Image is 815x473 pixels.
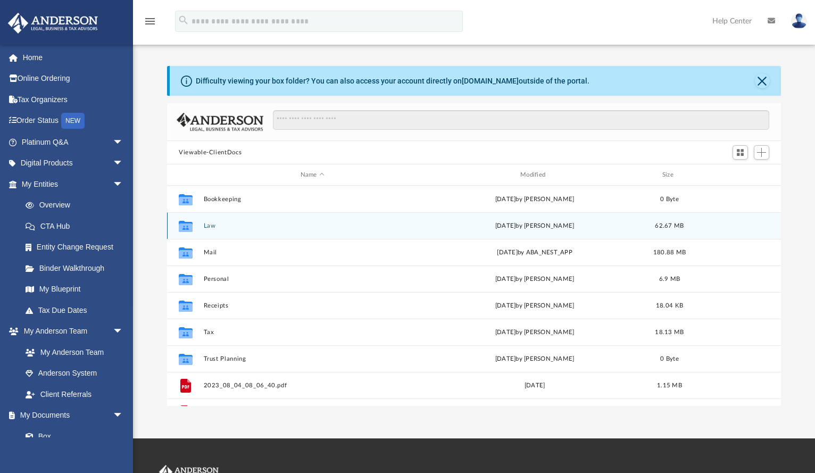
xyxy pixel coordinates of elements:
a: Entity Change Request [15,237,139,258]
button: Trust Planning [204,355,421,362]
a: My Documentsarrow_drop_down [7,405,134,426]
div: [DATE] [426,381,644,391]
span: 1.15 MB [657,383,682,388]
a: Home [7,47,139,68]
button: Switch to Grid View [733,145,749,160]
a: menu [144,20,156,28]
span: 6.9 MB [659,276,680,282]
a: Online Ordering [7,68,139,89]
a: Box [15,426,129,447]
img: Anderson Advisors Platinum Portal [5,13,101,34]
button: Close [755,73,770,88]
a: Platinum Q&Aarrow_drop_down [7,131,139,153]
a: My Blueprint [15,279,134,300]
span: arrow_drop_down [113,153,134,175]
a: Binder Walkthrough [15,258,139,279]
button: Viewable-ClientDocs [179,148,242,157]
a: Tax Due Dates [15,300,139,321]
div: id [695,170,770,180]
div: id [172,170,198,180]
img: User Pic [791,13,807,29]
i: search [178,14,189,26]
a: Digital Productsarrow_drop_down [7,153,139,174]
button: Law [204,222,421,229]
div: [DATE] by [PERSON_NAME] [426,354,644,364]
div: [DATE] by [PERSON_NAME] [426,328,644,337]
span: [DATE] [495,223,516,229]
div: [DATE] by [PERSON_NAME] [426,301,644,311]
span: arrow_drop_down [113,173,134,195]
button: Personal [204,276,421,283]
div: Name [203,170,421,180]
button: Receipts [204,302,421,309]
a: Anderson System [15,363,134,384]
div: Size [648,170,691,180]
span: 0 Byte [660,356,679,362]
a: CTA Hub [15,215,139,237]
button: 2023_08_04_08_06_40.pdf [204,382,421,389]
div: Difficulty viewing your box folder? You can also access your account directly on outside of the p... [196,76,589,87]
span: arrow_drop_down [113,321,134,343]
a: [DOMAIN_NAME] [462,77,519,85]
span: arrow_drop_down [113,405,134,427]
button: Tax [204,329,421,336]
span: arrow_drop_down [113,131,134,153]
div: Modified [426,170,644,180]
a: Order StatusNEW [7,110,139,132]
a: Overview [15,195,139,216]
div: [DATE] by [PERSON_NAME] [426,195,644,204]
div: [DATE] by [PERSON_NAME] [426,275,644,284]
span: 180.88 MB [653,250,686,255]
button: Add [754,145,770,160]
a: Tax Organizers [7,89,139,110]
button: Bookkeeping [204,196,421,203]
i: menu [144,15,156,28]
span: 62.67 MB [655,223,684,229]
div: [DATE] by ABA_NEST_APP [426,248,644,258]
a: Client Referrals [15,384,134,405]
a: My Anderson Team [15,342,129,363]
a: My Entitiesarrow_drop_down [7,173,139,195]
a: My Anderson Teamarrow_drop_down [7,321,134,342]
div: NEW [61,113,85,129]
span: 18.04 KB [656,303,683,309]
div: by [PERSON_NAME] [426,221,644,231]
span: 18.13 MB [655,329,684,335]
input: Search files and folders [273,110,769,130]
span: 0 Byte [660,196,679,202]
button: Mail [204,249,421,256]
div: grid [167,186,781,406]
